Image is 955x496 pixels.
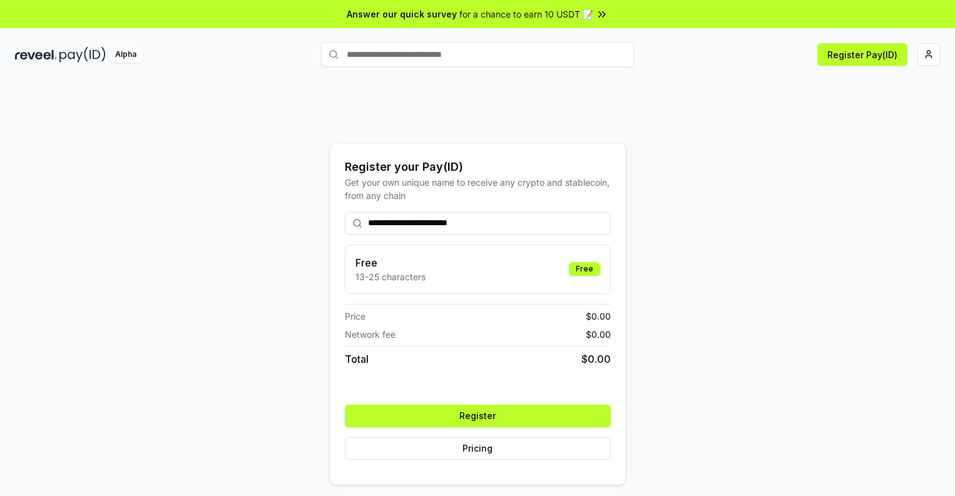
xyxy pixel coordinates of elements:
[15,47,57,63] img: reveel_dark
[345,176,611,202] div: Get your own unique name to receive any crypto and stablecoin, from any chain
[355,270,426,283] p: 13-25 characters
[345,310,365,323] span: Price
[345,405,611,427] button: Register
[817,43,907,66] button: Register Pay(ID)
[586,310,611,323] span: $ 0.00
[581,352,611,367] span: $ 0.00
[345,437,611,460] button: Pricing
[586,328,611,341] span: $ 0.00
[345,158,611,176] div: Register your Pay(ID)
[59,47,106,63] img: pay_id
[345,352,369,367] span: Total
[108,47,143,63] div: Alpha
[459,8,593,21] span: for a chance to earn 10 USDT 📝
[355,255,426,270] h3: Free
[345,328,396,341] span: Network fee
[569,262,600,276] div: Free
[347,8,457,21] span: Answer our quick survey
